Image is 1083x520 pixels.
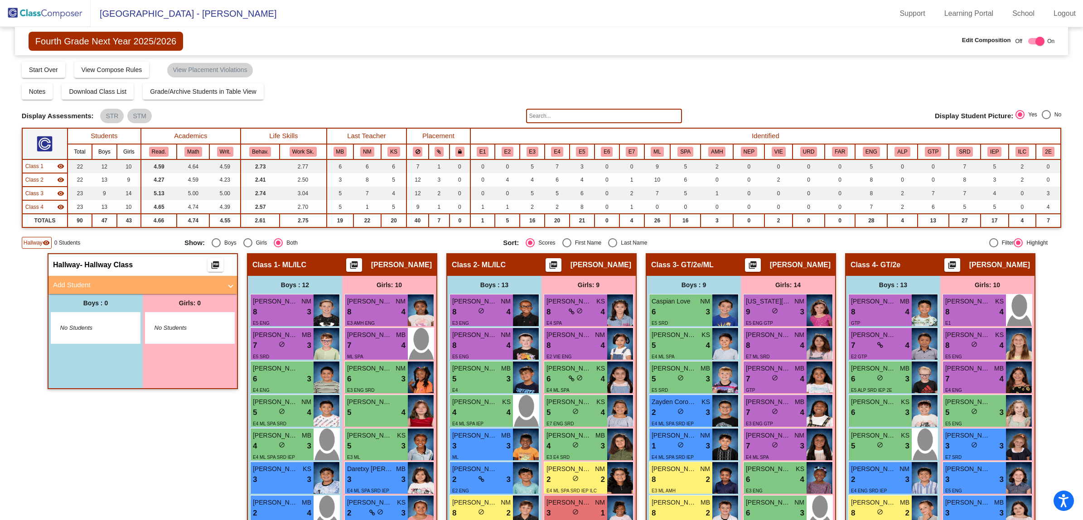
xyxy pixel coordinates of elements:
th: Placement [406,128,470,144]
td: 3 [701,214,733,227]
th: Asian [495,144,520,159]
td: 6 [545,173,570,187]
td: 2 [764,214,793,227]
th: Home Language - Farsi, Eastern [825,144,855,159]
span: Grade/Archive Students in Table View [150,88,256,95]
td: 0 [825,200,855,214]
td: 0 [918,159,949,173]
td: 2.70 [280,200,326,214]
td: 0 [644,200,671,214]
td: 2.75 [280,214,326,227]
td: 5 [327,200,354,214]
button: Print Students Details [944,258,960,272]
td: Elisa Johnson - ML/ILC [22,159,68,173]
th: Total [68,144,92,159]
th: Multi-Racial [619,144,644,159]
th: Home Language - Spanish [670,144,701,159]
mat-radio-group: Select an option [1015,110,1061,122]
button: E3 [527,147,538,157]
td: 20 [381,214,407,227]
span: Start Over [29,66,58,73]
button: Writ. [217,147,233,157]
span: Class 1 [25,162,44,170]
td: 0 [825,159,855,173]
div: Yes [1025,111,1037,119]
td: 2.57 [241,200,280,214]
td: 0 [450,214,470,227]
td: 5 [949,200,981,214]
th: Black or African American [520,144,545,159]
td: 7 [406,159,428,173]
button: Math [184,147,202,157]
mat-icon: visibility [57,176,64,183]
td: 0 [825,187,855,200]
td: 20 [545,214,570,227]
td: 0 [495,187,520,200]
td: 3 [981,173,1009,187]
td: 0 [825,214,855,227]
mat-chip: STR [100,109,124,123]
td: 3 [429,173,450,187]
th: Keep with students [429,144,450,159]
td: 7 [918,187,949,200]
td: 0 [619,159,644,173]
td: 0 [793,214,825,227]
button: Print Students Details [546,258,561,272]
td: 8 [855,173,887,187]
button: E6 [601,147,613,157]
th: Keep with teacher [450,144,470,159]
td: 1 [353,200,381,214]
td: 4.59 [209,159,241,173]
th: Boys [92,144,117,159]
span: Download Class List [69,88,126,95]
td: 6 [570,187,595,200]
td: Theresa O'Brien - GT/2e [22,200,68,214]
td: 6 [670,173,701,187]
th: Academics [141,128,241,144]
button: View Compose Rules [74,62,150,78]
button: 2E [1042,147,1054,157]
td: 2.77 [280,159,326,173]
th: Home Language - Urdu [793,144,825,159]
td: 2 [764,173,793,187]
td: 0 [1036,159,1061,173]
td: 0 [1009,187,1036,200]
td: 7 [644,187,671,200]
div: Boys [221,239,237,247]
span: Show: [184,239,205,247]
td: 43 [117,214,141,227]
th: Home Language - Amharic [701,144,733,159]
td: 4.74 [177,200,209,214]
td: 9 [644,159,671,173]
button: Download Class List [62,83,134,100]
span: Display Student Picture: [935,112,1013,120]
td: 22 [353,214,381,227]
th: Home Language - Vietnamese [764,144,793,159]
button: ML [651,147,663,157]
td: 8 [570,200,595,214]
td: 4.23 [209,173,241,187]
td: 1 [470,214,495,227]
span: Display Assessments: [22,112,94,120]
td: 2 [545,200,570,214]
td: 6 [918,200,949,214]
td: 0 [701,200,733,214]
td: 4 [381,187,407,200]
td: 0 [470,159,495,173]
span: Edit Composition [962,36,1011,45]
td: 10 [117,200,141,214]
td: 4.66 [141,214,177,227]
td: 0 [1009,200,1036,214]
button: NEP [741,147,757,157]
button: Print Students Details [745,258,761,272]
button: MB [334,147,347,157]
span: Class 2 [25,176,44,184]
td: 9 [406,200,428,214]
td: 0 [1036,173,1061,187]
td: 2 [1009,173,1036,187]
td: 5 [670,159,701,173]
td: 5 [381,173,407,187]
td: 0 [887,173,917,187]
td: 3.04 [280,187,326,200]
td: 5 [520,159,545,173]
